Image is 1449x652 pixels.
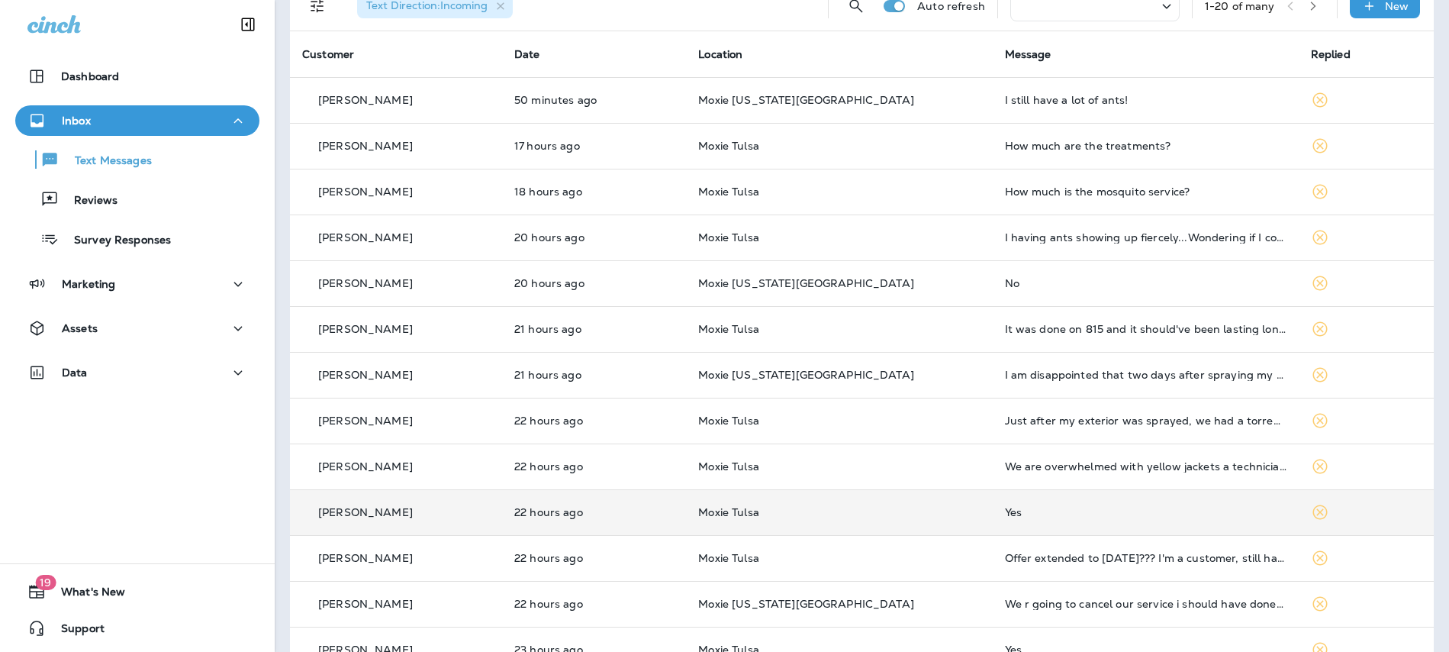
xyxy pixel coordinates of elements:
div: It was done on 815 and it should've been lasting longer than half a month [1005,323,1286,335]
div: How much are the treatments? [1005,140,1286,152]
p: [PERSON_NAME] [318,323,413,335]
span: Moxie Tulsa [698,231,759,244]
p: [PERSON_NAME] [318,186,413,198]
div: How much is the mosquito service? [1005,186,1286,198]
p: [PERSON_NAME] [318,552,413,564]
p: [PERSON_NAME] [318,94,413,106]
button: Assets [15,313,259,344]
span: What's New [46,586,125,604]
button: Dashboard [15,61,259,92]
div: We r going to cancel our service i should have done that earlier medical bills have made it impos... [1005,598,1286,610]
div: I having ants showing up fiercely...Wondering if I could get a maintenance [1005,231,1286,244]
p: Sep 3, 2025 11:35 AM [514,94,674,106]
p: Sep 2, 2025 02:56 PM [514,323,674,335]
span: Moxie Tulsa [698,414,759,428]
button: Reviews [15,183,259,215]
p: Sep 2, 2025 02:48 PM [514,369,674,381]
button: Collapse Sidebar [227,9,269,40]
div: I still have a lot of ants! [1005,94,1286,106]
p: Sep 2, 2025 02:05 PM [514,460,674,473]
p: Assets [62,322,98,334]
div: Yes [1005,506,1286,518]
span: Moxie [US_STATE][GEOGRAPHIC_DATA] [698,368,914,382]
button: Survey Responses [15,223,259,255]
div: I am disappointed that two days after spraying my yard I found black widows on the back entrance ... [1005,369,1286,381]
div: We are overwhelmed with yellow jackets a technician is scheduled to come out this week, please ha... [1005,460,1286,473]
p: Sep 2, 2025 01:37 PM [514,598,674,610]
p: [PERSON_NAME] [318,369,413,381]
button: Support [15,613,259,644]
p: [PERSON_NAME] [318,140,413,152]
div: Just after my exterior was sprayed, we had a torrential downpour. Do I need to be concerned? [1005,415,1286,427]
p: Sep 2, 2025 03:40 PM [514,231,674,244]
p: [PERSON_NAME] [318,277,413,289]
p: Sep 2, 2025 07:03 PM [514,140,674,152]
span: Moxie Tulsa [698,505,759,519]
button: Data [15,357,259,388]
p: Data [62,366,88,379]
span: Moxie Tulsa [698,185,759,199]
span: Moxie Tulsa [698,551,759,565]
p: Text Messages [60,154,152,169]
span: Customer [302,47,354,61]
p: Marketing [62,278,115,290]
span: Moxie [US_STATE][GEOGRAPHIC_DATA] [698,93,914,107]
button: Inbox [15,105,259,136]
p: Sep 2, 2025 02:04 PM [514,552,674,564]
p: Sep 2, 2025 03:33 PM [514,277,674,289]
p: [PERSON_NAME] [318,460,413,473]
span: Support [46,622,105,641]
span: Moxie [US_STATE][GEOGRAPHIC_DATA] [698,276,914,290]
p: Reviews [59,194,118,208]
p: [PERSON_NAME] [318,415,413,427]
p: Dashboard [61,70,119,82]
p: Sep 2, 2025 05:34 PM [514,186,674,198]
p: [PERSON_NAME] [318,598,413,610]
p: [PERSON_NAME] [318,506,413,518]
p: Sep 2, 2025 02:22 PM [514,415,674,427]
p: Sep 2, 2025 02:04 PM [514,506,674,518]
div: No [1005,277,1286,289]
button: Text Messages [15,144,259,176]
span: Moxie Tulsa [698,139,759,153]
span: 19 [35,575,56,590]
span: Date [514,47,540,61]
span: Message [1005,47,1051,61]
button: 19What's New [15,576,259,607]
p: [PERSON_NAME] [318,231,413,244]
span: Location [698,47,742,61]
span: Replied [1311,47,1351,61]
div: Offer extended to July 18th??? I'm a customer, still have ant problem in kitchen (no dirty dishes... [1005,552,1286,564]
button: Marketing [15,269,259,299]
span: Moxie [US_STATE][GEOGRAPHIC_DATA] [698,597,914,611]
p: Survey Responses [59,234,171,248]
span: Moxie Tulsa [698,322,759,336]
p: Inbox [62,115,91,127]
span: Moxie Tulsa [698,460,759,473]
